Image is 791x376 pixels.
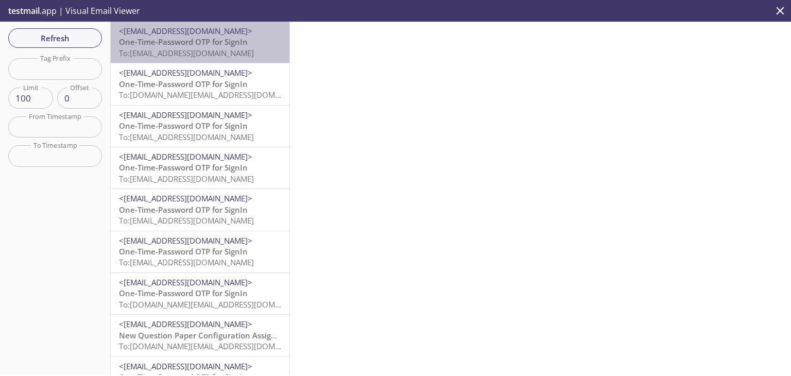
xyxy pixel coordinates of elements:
div: <[EMAIL_ADDRESS][DOMAIN_NAME]>One-Time-Password OTP for SignInTo:[EMAIL_ADDRESS][DOMAIN_NAME] [111,22,289,63]
span: <[EMAIL_ADDRESS][DOMAIN_NAME]> [119,151,252,162]
div: <[EMAIL_ADDRESS][DOMAIN_NAME]>One-Time-Password OTP for SignInTo:[EMAIL_ADDRESS][DOMAIN_NAME] [111,231,289,272]
div: <[EMAIL_ADDRESS][DOMAIN_NAME]>One-Time-Password OTP for SignInTo:[EMAIL_ADDRESS][DOMAIN_NAME] [111,106,289,147]
span: One-Time-Password OTP for SignIn [119,79,248,89]
span: New Question Paper Configuration Assigned to You [119,330,312,340]
div: <[EMAIL_ADDRESS][DOMAIN_NAME]>One-Time-Password OTP for SignInTo:[EMAIL_ADDRESS][DOMAIN_NAME] [111,147,289,189]
span: To: [EMAIL_ADDRESS][DOMAIN_NAME] [119,257,254,267]
span: To: [EMAIL_ADDRESS][DOMAIN_NAME] [119,48,254,58]
span: <[EMAIL_ADDRESS][DOMAIN_NAME]> [119,277,252,287]
span: To: [EMAIL_ADDRESS][DOMAIN_NAME] [119,215,254,226]
span: <[EMAIL_ADDRESS][DOMAIN_NAME]> [119,110,252,120]
span: One-Time-Password OTP for SignIn [119,288,248,298]
span: <[EMAIL_ADDRESS][DOMAIN_NAME]> [119,319,252,329]
span: Refresh [16,31,94,45]
span: To: [DOMAIN_NAME][EMAIL_ADDRESS][DOMAIN_NAME] [119,90,315,100]
span: One-Time-Password OTP for SignIn [119,246,248,257]
span: To: [EMAIL_ADDRESS][DOMAIN_NAME] [119,174,254,184]
span: <[EMAIL_ADDRESS][DOMAIN_NAME]> [119,67,252,78]
div: <[EMAIL_ADDRESS][DOMAIN_NAME]>One-Time-Password OTP for SignInTo:[EMAIL_ADDRESS][DOMAIN_NAME] [111,189,289,230]
span: <[EMAIL_ADDRESS][DOMAIN_NAME]> [119,26,252,36]
div: <[EMAIL_ADDRESS][DOMAIN_NAME]>One-Time-Password OTP for SignInTo:[DOMAIN_NAME][EMAIL_ADDRESS][DOM... [111,63,289,105]
button: Refresh [8,28,102,48]
div: <[EMAIL_ADDRESS][DOMAIN_NAME]>New Question Paper Configuration Assigned to YouTo:[DOMAIN_NAME][EM... [111,315,289,356]
span: To: [EMAIL_ADDRESS][DOMAIN_NAME] [119,132,254,142]
span: <[EMAIL_ADDRESS][DOMAIN_NAME]> [119,193,252,203]
span: One-Time-Password OTP for SignIn [119,162,248,173]
span: To: [DOMAIN_NAME][EMAIL_ADDRESS][DOMAIN_NAME] [119,341,315,351]
span: One-Time-Password OTP for SignIn [119,121,248,131]
span: <[EMAIL_ADDRESS][DOMAIN_NAME]> [119,361,252,371]
span: To: [DOMAIN_NAME][EMAIL_ADDRESS][DOMAIN_NAME] [119,299,315,310]
span: testmail [8,5,40,16]
span: One-Time-Password OTP for SignIn [119,37,248,47]
span: One-Time-Password OTP for SignIn [119,204,248,215]
span: <[EMAIL_ADDRESS][DOMAIN_NAME]> [119,235,252,246]
div: <[EMAIL_ADDRESS][DOMAIN_NAME]>One-Time-Password OTP for SignInTo:[DOMAIN_NAME][EMAIL_ADDRESS][DOM... [111,273,289,314]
